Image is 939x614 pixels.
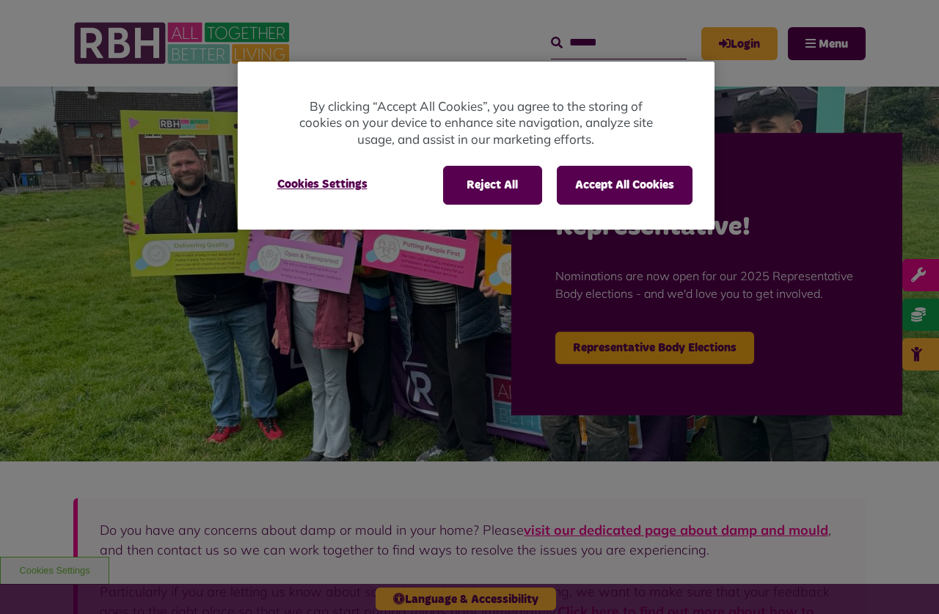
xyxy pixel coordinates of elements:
[557,166,693,204] button: Accept All Cookies
[260,166,385,202] button: Cookies Settings
[296,98,656,148] p: By clicking “Accept All Cookies”, you agree to the storing of cookies on your device to enhance s...
[443,166,542,204] button: Reject All
[238,62,715,230] div: Privacy
[238,62,715,230] div: Cookie banner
